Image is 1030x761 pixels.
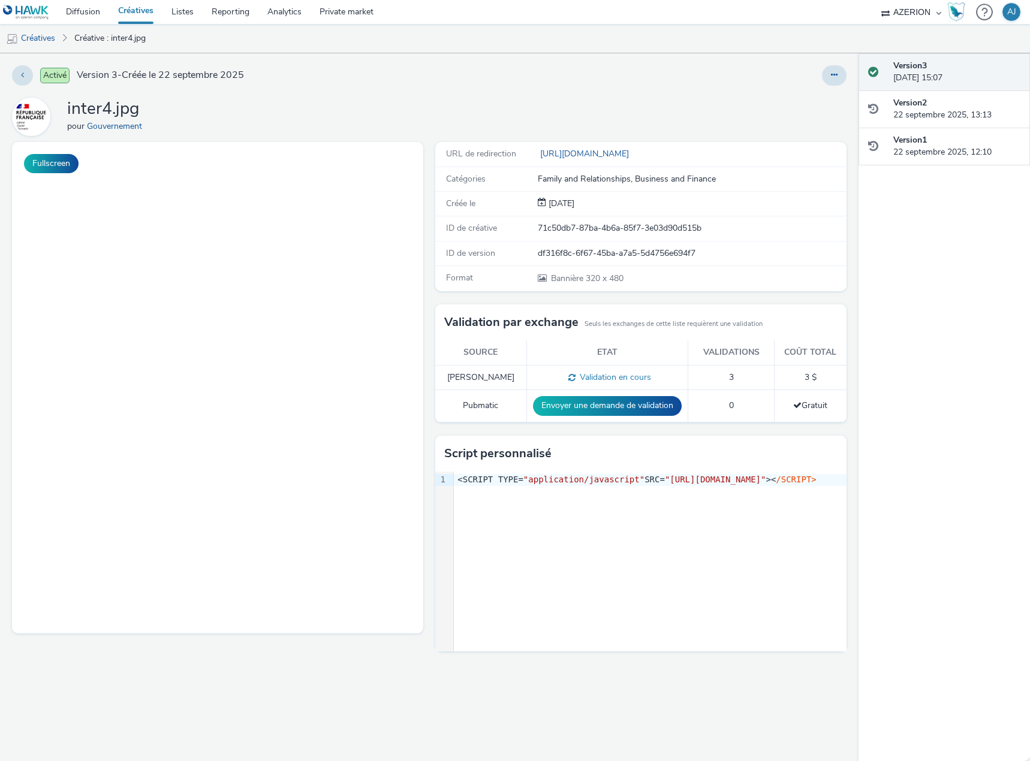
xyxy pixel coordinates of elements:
a: [URL][DOMAIN_NAME] [538,148,634,159]
th: Coût total [775,340,847,365]
div: <SCRIPT TYPE= SRC= >< [454,474,846,486]
strong: Version 2 [893,97,927,108]
span: Format [446,272,473,283]
div: 22 septembre 2025, 12:10 [893,134,1020,159]
td: Pubmatic [435,390,527,422]
span: pour [67,120,87,132]
td: [PERSON_NAME] [435,365,527,390]
button: Fullscreen [24,154,79,173]
a: Gouvernement [12,111,55,122]
img: mobile [6,33,18,45]
span: Bannière [551,273,586,284]
span: 3 $ [805,372,817,383]
th: Source [435,340,527,365]
span: Activé [40,68,70,83]
img: Hawk Academy [947,2,965,22]
div: [DATE] 15:07 [893,60,1020,84]
span: Catégories [446,173,486,185]
div: 71c50db7-87ba-4b6a-85f7-3e03d90d515b [538,222,845,234]
h3: Script personnalisé [444,445,552,463]
div: 1 [435,474,447,486]
div: AJ [1007,3,1016,21]
span: "application/javascript" [523,475,644,484]
div: Création 22 septembre 2025, 12:10 [546,198,574,210]
span: 0 [729,400,734,411]
th: Validations [688,340,775,365]
span: [DATE] [546,198,574,209]
span: Validation en cours [576,372,651,383]
strong: Version 3 [893,60,927,71]
span: "[URL][DOMAIN_NAME]" [665,475,766,484]
a: Créative : inter4.jpg [68,24,152,53]
span: /SCRIPT> [776,475,816,484]
span: URL de redirection [446,148,516,159]
span: 3 [729,372,734,383]
div: df316f8c-6f67-45ba-a7a5-5d4756e694f7 [538,247,845,259]
span: 320 x 480 [550,273,624,284]
a: Hawk Academy [947,2,970,22]
span: Créée le [446,198,475,209]
h3: Validation par exchange [444,313,579,331]
span: Version 3 - Créée le 22 septembre 2025 [77,68,244,82]
span: ID de version [446,247,495,259]
button: Envoyer une demande de validation [533,396,682,415]
span: ID de créative [446,222,497,234]
div: Family and Relationships, Business and Finance [538,173,845,185]
h1: inter4.jpg [67,98,147,120]
th: Etat [527,340,688,365]
div: 22 septembre 2025, 13:13 [893,97,1020,122]
small: Seuls les exchanges de cette liste requièrent une validation [585,319,763,329]
img: undefined Logo [3,5,49,20]
strong: Version 1 [893,134,927,146]
img: Gouvernement [14,99,49,134]
span: Gratuit [793,400,827,411]
a: Gouvernement [87,120,147,132]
